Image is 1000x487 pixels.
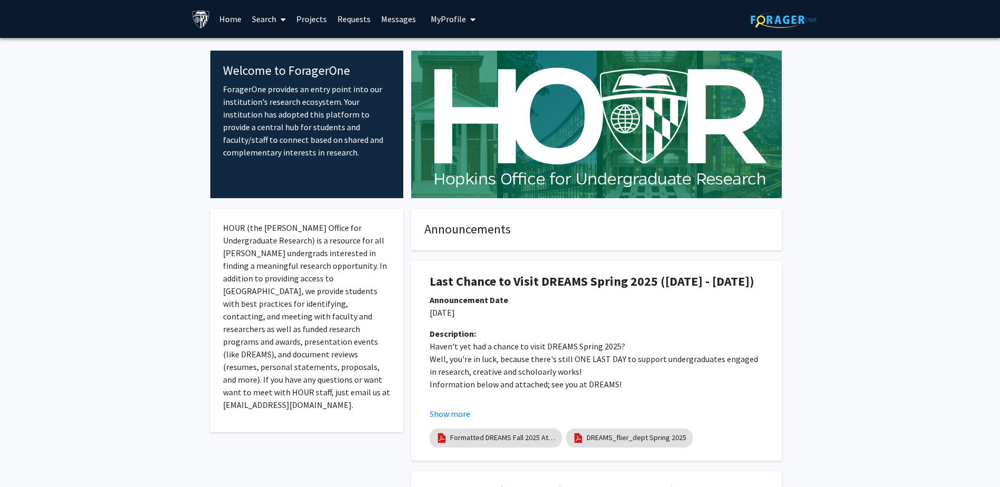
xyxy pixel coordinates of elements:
a: Requests [332,1,376,37]
a: DREAMS_flier_dept Spring 2025 [587,432,686,443]
a: Projects [291,1,332,37]
h1: Last Chance to Visit DREAMS Spring 2025 ([DATE] - [DATE]) [430,274,763,289]
p: [DATE] [430,306,763,319]
img: pdf_icon.png [436,432,448,444]
div: Description: [430,327,763,340]
button: Show more [430,407,470,420]
img: Cover Image [411,51,782,198]
p: ForagerOne provides an entry point into our institution’s research ecosystem. Your institution ha... [223,83,391,159]
a: Home [214,1,247,37]
p: Information below and attached; see you at DREAMS! [430,378,763,391]
h4: Announcements [424,222,769,237]
a: Search [247,1,291,37]
p: Haven't yet had a chance to visit DREAMS Spring 2025? [430,340,763,353]
p: Well, you're in luck, because there's still ONE LAST DAY to support undergraduates engaged in res... [430,353,763,378]
iframe: Chat [8,440,45,479]
p: HOUR (the [PERSON_NAME] Office for Undergraduate Research) is a resource for all [PERSON_NAME] un... [223,221,391,411]
h4: Welcome to ForagerOne [223,63,391,79]
a: Formatted DREAMS Fall 2025 Attend Flyer [450,432,556,443]
a: Messages [376,1,421,37]
img: ForagerOne Logo [751,12,817,28]
span: My Profile [431,14,466,24]
div: Announcement Date [430,294,763,306]
img: pdf_icon.png [572,432,584,444]
img: Johns Hopkins University Logo [192,10,210,28]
